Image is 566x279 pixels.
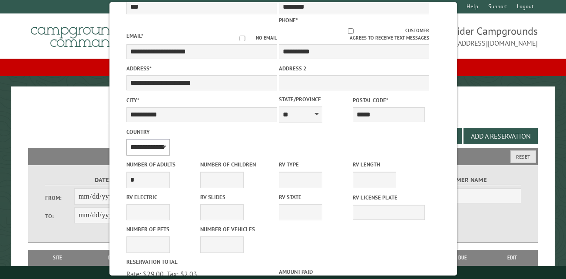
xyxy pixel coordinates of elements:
h1: Reservations [28,100,538,124]
label: Address [126,64,277,73]
label: From: [45,194,74,202]
input: No email [229,36,255,41]
th: Site [33,250,82,266]
th: Due [439,250,487,266]
label: City [126,96,277,104]
label: No email [229,34,277,42]
label: RV Slides [200,193,272,201]
label: Number of Vehicles [200,225,272,233]
label: Dates [45,175,162,185]
label: Customer agrees to receive text messages [278,27,429,42]
label: RV License Plate [352,193,424,202]
label: RV Length [352,160,424,169]
h2: Filters [28,148,538,164]
label: Reservation Total [126,258,277,266]
img: Campground Commander [28,17,137,51]
label: Customer Name [404,175,521,185]
label: RV Electric [126,193,199,201]
label: Country [126,128,277,136]
th: Edit [487,250,538,266]
label: RV State [278,193,351,201]
label: Number of Pets [126,225,199,233]
label: RV Type [278,160,351,169]
label: Number of Children [200,160,272,169]
button: Add a Reservation [463,128,538,144]
label: Amount paid [278,268,429,276]
label: Address 2 [278,64,429,73]
input: Customer agrees to receive text messages [296,28,405,34]
button: Reset [510,150,536,163]
label: Phone [278,17,298,24]
label: State/Province [278,95,351,103]
label: Postal Code [352,96,424,104]
th: Dates [82,250,147,266]
label: Number of Adults [126,160,199,169]
label: Email [126,32,143,40]
label: To: [45,212,74,220]
span: Rate: $29.00, Tax: $2.03 [126,269,197,278]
